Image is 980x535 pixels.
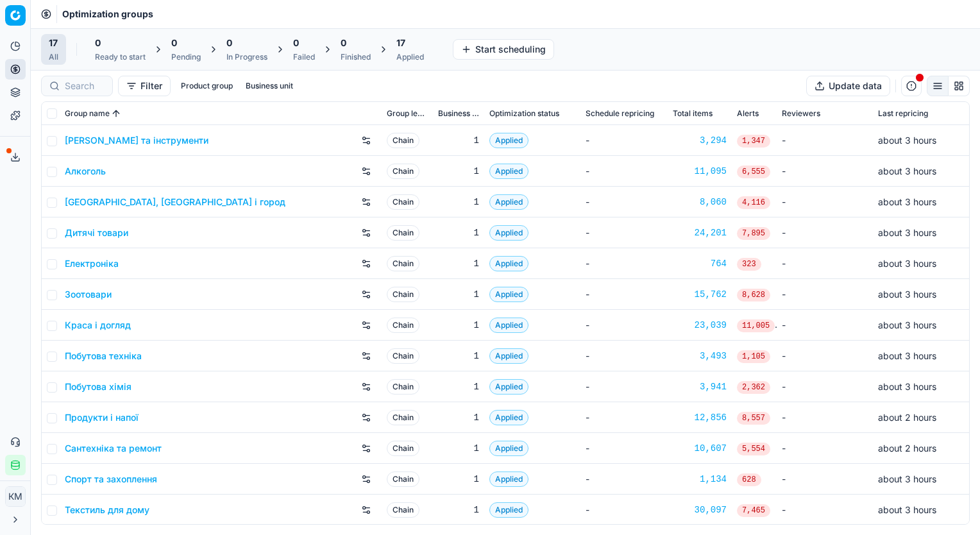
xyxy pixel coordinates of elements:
[673,442,727,455] a: 10,607
[782,108,820,119] span: Reviewers
[438,504,479,516] div: 1
[438,442,479,455] div: 1
[176,78,238,94] button: Product group
[777,310,873,341] td: -
[95,52,146,62] div: Ready to start
[438,196,479,208] div: 1
[489,471,528,487] span: Applied
[580,310,668,341] td: -
[777,433,873,464] td: -
[65,473,157,486] a: Спорт та захоплення
[673,504,727,516] a: 30,097
[580,402,668,433] td: -
[737,504,770,517] span: 7,465
[673,411,727,424] div: 12,856
[737,443,770,455] span: 5,554
[62,8,153,21] nav: breadcrumb
[65,380,131,393] a: Побутова хімія
[489,318,528,333] span: Applied
[65,196,285,208] a: [GEOGRAPHIC_DATA], [GEOGRAPHIC_DATA] і город
[673,319,727,332] div: 23,039
[737,227,770,240] span: 7,895
[387,287,419,302] span: Chain
[777,464,873,495] td: -
[453,39,554,60] button: Start scheduling
[777,371,873,402] td: -
[438,473,479,486] div: 1
[171,37,177,49] span: 0
[49,52,58,62] div: All
[6,487,25,506] span: КM
[737,258,761,271] span: 323
[777,156,873,187] td: -
[226,37,232,49] span: 0
[171,52,201,62] div: Pending
[673,165,727,178] div: 11,095
[737,108,759,119] span: Alerts
[65,134,208,147] a: [PERSON_NAME] та інструменти
[387,194,419,210] span: Chain
[878,258,936,269] span: about 3 hours
[580,279,668,310] td: -
[293,52,315,62] div: Failed
[878,412,936,423] span: about 2 hours
[438,411,479,424] div: 1
[489,348,528,364] span: Applied
[878,504,936,515] span: about 3 hours
[65,257,119,270] a: Електроніка
[65,226,128,239] a: Дитячі товари
[65,442,162,455] a: Сантехніка та ремонт
[737,319,775,332] span: 11,005
[341,37,346,49] span: 0
[878,319,936,330] span: about 3 hours
[673,288,727,301] div: 15,762
[878,135,936,146] span: about 3 hours
[737,381,770,394] span: 2,362
[673,108,713,119] span: Total items
[878,381,936,392] span: about 3 hours
[580,248,668,279] td: -
[387,471,419,487] span: Chain
[387,256,419,271] span: Chain
[65,504,149,516] a: Текстиль для дому
[777,125,873,156] td: -
[387,164,419,179] span: Chain
[5,486,26,507] button: КM
[580,187,668,217] td: -
[65,350,142,362] a: Побутова техніка
[489,441,528,456] span: Applied
[387,108,428,119] span: Group level
[438,108,479,119] span: Business unit
[737,412,770,425] span: 8,557
[673,226,727,239] a: 24,201
[806,76,890,96] button: Update data
[438,319,479,332] div: 1
[878,473,936,484] span: about 3 hours
[65,165,106,178] a: Алкоголь
[878,108,928,119] span: Last repricing
[438,288,479,301] div: 1
[438,226,479,239] div: 1
[387,225,419,241] span: Chain
[673,473,727,486] a: 1,134
[673,257,727,270] a: 764
[396,37,405,49] span: 17
[65,108,110,119] span: Group name
[580,464,668,495] td: -
[62,8,153,21] span: Optimization groups
[878,443,936,454] span: about 2 hours
[341,52,371,62] div: Finished
[673,134,727,147] div: 3,294
[438,257,479,270] div: 1
[489,225,528,241] span: Applied
[580,217,668,248] td: -
[387,133,419,148] span: Chain
[489,502,528,518] span: Applied
[673,380,727,393] a: 3,941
